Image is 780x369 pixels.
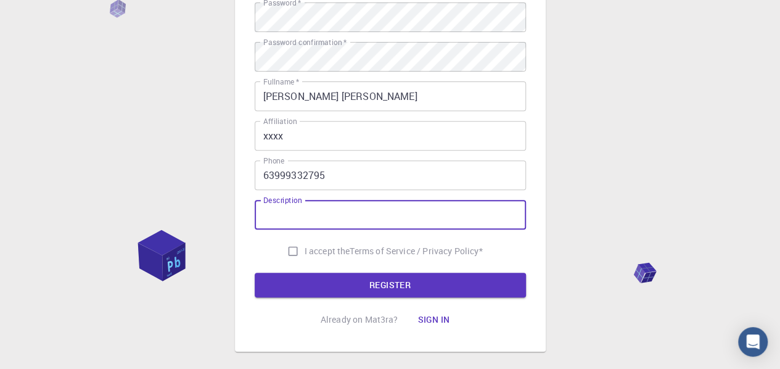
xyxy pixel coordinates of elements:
[263,77,299,87] label: Fullname
[350,245,482,257] a: Terms of Service / Privacy Policy*
[305,245,350,257] span: I accept the
[263,37,347,48] label: Password confirmation
[255,273,526,297] button: REGISTER
[263,116,297,126] label: Affiliation
[738,327,768,357] div: Open Intercom Messenger
[321,313,398,326] p: Already on Mat3ra?
[263,195,302,205] label: Description
[408,307,459,332] button: Sign in
[263,155,284,166] label: Phone
[350,245,482,257] p: Terms of Service / Privacy Policy *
